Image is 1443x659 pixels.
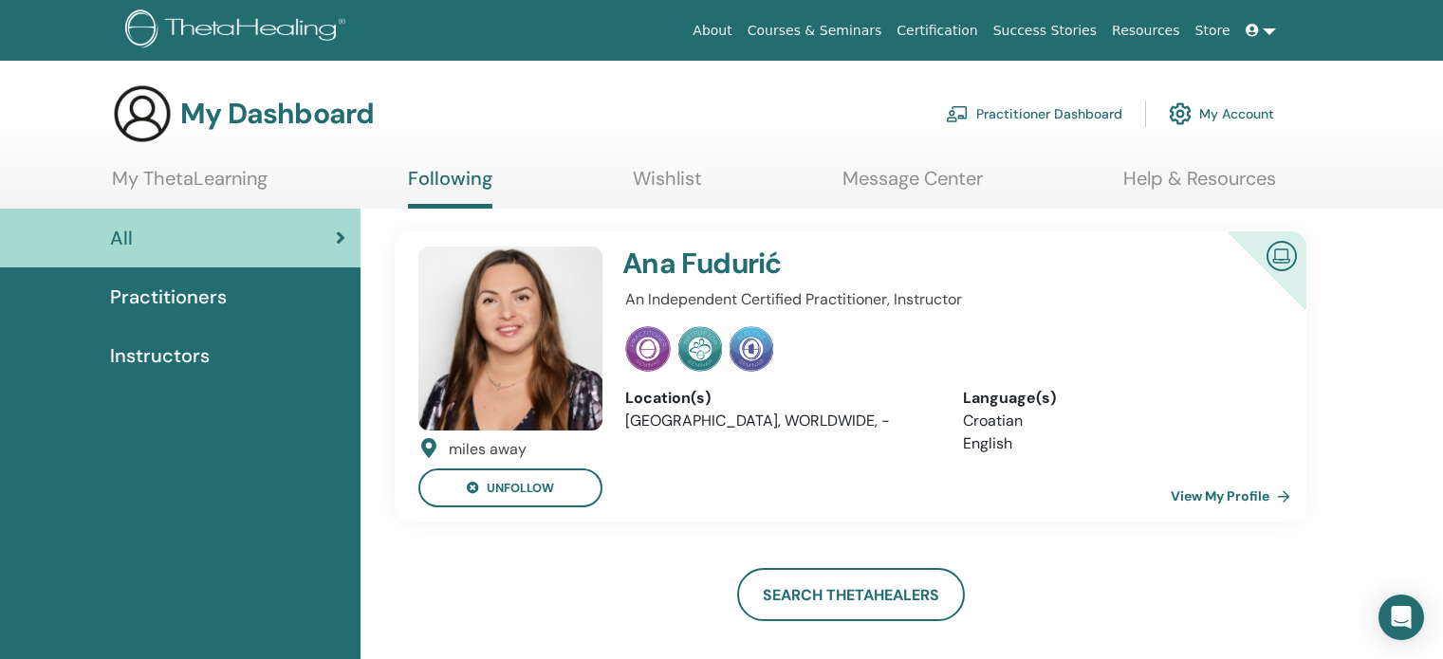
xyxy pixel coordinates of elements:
a: Store [1188,13,1238,48]
p: An Independent Certified Practitioner, Instructor [625,288,1271,311]
button: unfollow [418,468,602,507]
a: About [685,13,739,48]
a: Help & Resources [1123,167,1276,204]
div: Location(s) [625,387,934,410]
a: Search ThetaHealers [737,568,965,621]
a: View My Profile [1171,477,1298,515]
a: Success Stories [986,13,1104,48]
div: Open Intercom Messenger [1378,595,1424,640]
span: Practitioners [110,283,227,311]
img: cog.svg [1169,98,1192,130]
span: All [110,224,133,252]
img: logo.png [125,9,352,52]
div: Language(s) [963,387,1271,410]
a: Message Center [842,167,983,204]
h3: My Dashboard [180,97,374,131]
a: My ThetaLearning [112,167,268,204]
a: Courses & Seminars [740,13,890,48]
a: Certification [889,13,985,48]
div: miles away [449,438,527,461]
a: Following [408,167,492,209]
span: Instructors [110,341,210,370]
a: My Account [1169,93,1274,135]
div: Certified Online Instructor [1197,231,1306,340]
a: Resources [1104,13,1188,48]
li: [GEOGRAPHIC_DATA], WORLDWIDE, - [625,410,934,432]
img: default.jpg [418,247,602,430]
h4: Ana Fudurić [622,247,1161,281]
li: English [963,432,1271,455]
a: Practitioner Dashboard [946,93,1122,135]
img: Certified Online Instructor [1259,233,1304,276]
a: Wishlist [633,167,702,204]
img: chalkboard-teacher.svg [946,105,969,122]
li: Croatian [963,410,1271,432]
img: generic-user-icon.jpg [112,83,173,144]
